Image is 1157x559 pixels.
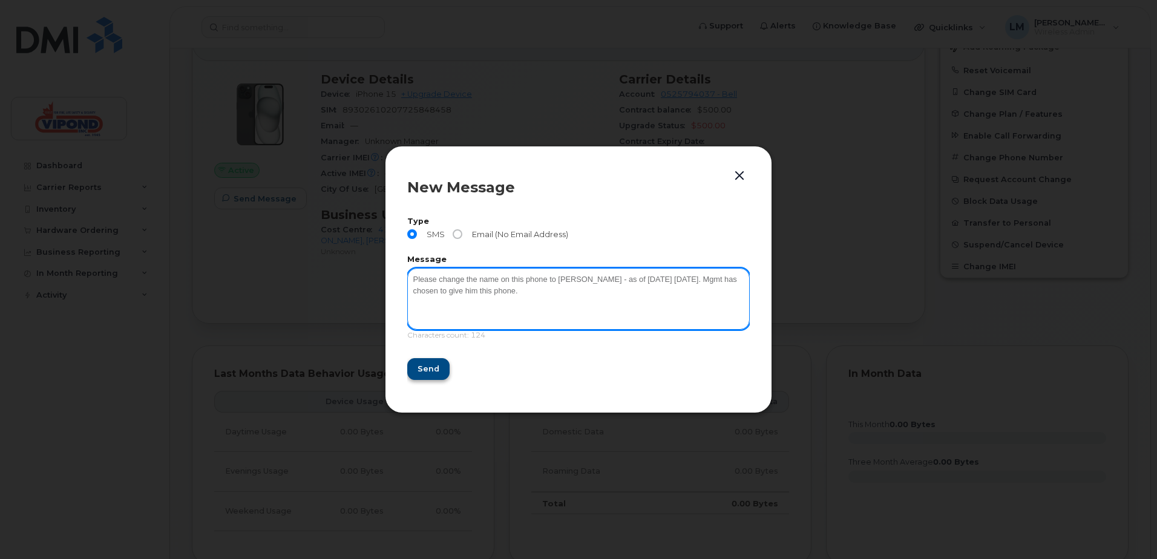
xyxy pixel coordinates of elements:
[407,229,417,239] input: SMS
[407,330,750,347] div: Characters count: 124
[453,229,462,239] input: Email (No Email Address)
[407,180,750,195] div: New Message
[422,229,445,239] span: SMS
[407,256,750,264] label: Message
[467,229,568,239] span: Email (No Email Address)
[407,218,750,226] label: Type
[418,363,439,374] span: Send
[407,358,450,380] button: Send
